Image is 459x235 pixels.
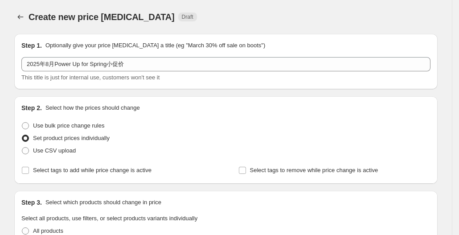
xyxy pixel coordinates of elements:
p: Optionally give your price [MEDICAL_DATA] a title (eg "March 30% off sale on boots") [45,41,265,50]
span: All products [33,227,63,234]
h2: Step 2. [21,103,42,112]
span: Select tags to add while price change is active [33,167,152,173]
span: Select tags to remove while price change is active [250,167,378,173]
span: This title is just for internal use, customers won't see it [21,74,160,81]
button: Price change jobs [14,11,27,23]
span: Use CSV upload [33,147,76,154]
span: Create new price [MEDICAL_DATA] [29,12,175,22]
span: Select all products, use filters, or select products variants individually [21,215,197,222]
h2: Step 1. [21,41,42,50]
span: Draft [182,13,193,21]
p: Select which products should change in price [45,198,161,207]
h2: Step 3. [21,198,42,207]
p: Select how the prices should change [45,103,140,112]
span: Use bulk price change rules [33,122,104,129]
span: Set product prices individually [33,135,110,141]
input: 30% off holiday sale [21,57,430,71]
